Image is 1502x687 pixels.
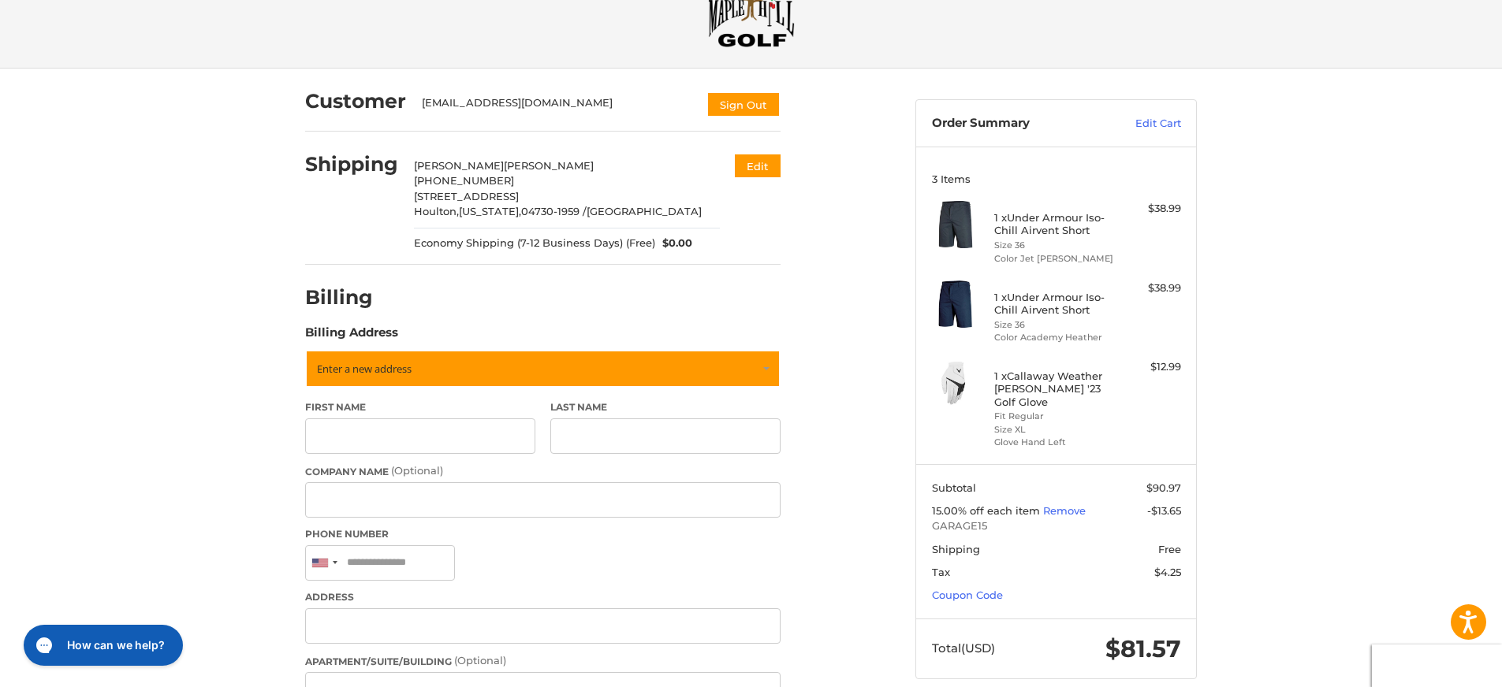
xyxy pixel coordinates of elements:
label: Address [305,590,781,604]
div: United States: +1 [306,546,342,580]
span: 04730-1959 / [521,205,587,217]
label: Apartment/Suite/Building [305,653,781,669]
h2: Shipping [305,152,398,176]
h4: 1 x Callaway Weather [PERSON_NAME] '23 Golf Glove [994,369,1115,408]
span: [GEOGRAPHIC_DATA] [587,205,702,217]
a: Remove [1043,504,1086,517]
h4: 1 x Under Armour Iso-Chill Airvent Short [994,291,1115,317]
h4: 1 x Under Armour Iso-Chill Airvent Short [994,211,1115,237]
span: -$13.65 [1147,504,1181,517]
span: 15.00% off each item [932,504,1043,517]
span: [US_STATE], [459,205,521,217]
h2: Customer [305,89,406,113]
span: GARAGE15 [932,518,1181,534]
span: Subtotal [932,481,976,494]
span: [STREET_ADDRESS] [414,190,519,202]
span: $0.00 [655,236,693,251]
button: Sign Out [706,91,781,117]
li: Color Jet [PERSON_NAME] [994,252,1115,266]
label: Company Name [305,463,781,479]
span: Houlton, [414,205,459,217]
h2: Billing [305,285,397,310]
small: (Optional) [454,654,506,667]
span: $81.57 [1105,634,1181,663]
div: [EMAIL_ADDRESS][DOMAIN_NAME] [422,95,691,117]
span: Free [1158,543,1181,555]
a: Coupon Code [932,589,1003,601]
iframe: Gorgias live chat messenger [16,619,188,671]
span: Enter a new address [317,362,412,376]
span: Economy Shipping (7-12 Business Days) (Free) [414,236,655,251]
span: $4.25 [1154,566,1181,578]
label: Last Name [550,400,781,414]
span: Shipping [932,543,980,555]
li: Fit Regular [994,410,1115,423]
li: Color Academy Heather [994,331,1115,344]
small: (Optional) [391,464,443,477]
div: $38.99 [1119,280,1181,296]
span: [PERSON_NAME] [504,159,594,172]
a: Edit Cart [1101,116,1181,132]
a: Enter or select a different address [305,350,781,388]
span: Tax [932,566,950,578]
div: $38.99 [1119,201,1181,217]
div: $12.99 [1119,359,1181,375]
li: Size 36 [994,239,1115,252]
span: Total (USD) [932,641,995,655]
li: Size 36 [994,318,1115,332]
label: Phone Number [305,527,781,541]
label: First Name [305,400,535,414]
legend: Billing Address [305,324,398,349]
iframe: Google Customer Reviews [1372,644,1502,687]
li: Size XL [994,423,1115,436]
span: [PERSON_NAME] [414,159,504,172]
span: $90.97 [1146,481,1181,494]
li: Glove Hand Left [994,436,1115,449]
span: [PHONE_NUMBER] [414,174,514,187]
button: Edit [735,154,781,177]
h3: 3 Items [932,173,1181,185]
h3: Order Summary [932,116,1101,132]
